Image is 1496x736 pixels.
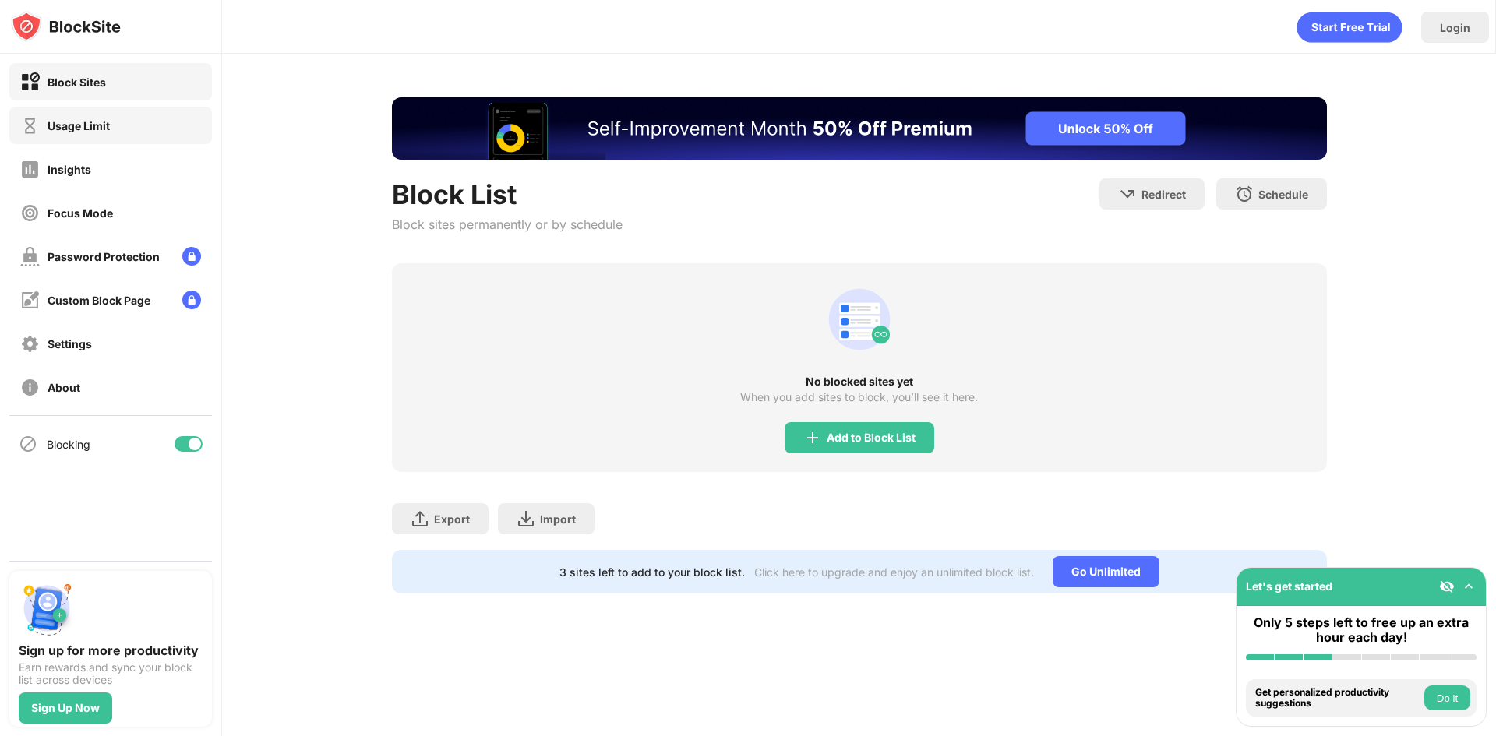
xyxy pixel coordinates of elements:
div: Import [540,512,576,526]
div: Usage Limit [48,119,110,132]
div: Custom Block Page [48,294,150,307]
button: Do it [1424,685,1470,710]
img: focus-off.svg [20,203,40,223]
div: Get personalized productivity suggestions [1255,687,1420,710]
div: Sign Up Now [31,702,100,714]
div: Blocking [47,438,90,451]
div: animation [822,282,897,357]
div: Password Protection [48,250,160,263]
div: Login [1440,21,1470,34]
img: blocking-icon.svg [19,435,37,453]
img: block-on.svg [20,72,40,92]
div: Let's get started [1246,579,1332,593]
div: About [48,381,80,394]
div: Export [434,512,470,526]
iframe: Banner [392,97,1327,160]
div: Block sites permanently or by schedule [392,217,623,232]
div: Redirect [1141,188,1186,201]
img: about-off.svg [20,378,40,397]
div: When you add sites to block, you’ll see it here. [740,391,978,403]
div: Click here to upgrade and enjoy an unlimited block list. [754,565,1034,579]
div: Insights [48,163,91,176]
img: lock-menu.svg [182,247,201,266]
div: Go Unlimited [1053,556,1159,587]
div: No blocked sites yet [392,375,1327,388]
div: Block Sites [48,76,106,89]
div: Settings [48,337,92,350]
img: password-protection-off.svg [20,247,40,266]
img: push-signup.svg [19,580,75,636]
div: Block List [392,178,623,210]
div: Add to Block List [827,431,916,444]
img: settings-off.svg [20,334,40,354]
img: x-button.svg [1302,565,1314,578]
img: eye-not-visible.svg [1439,579,1455,594]
img: logo-blocksite.svg [11,11,121,42]
img: lock-menu.svg [182,291,201,309]
div: animation [1297,12,1402,43]
div: Focus Mode [48,206,113,220]
div: Only 5 steps left to free up an extra hour each day! [1246,615,1477,645]
div: 3 sites left to add to your block list. [559,565,745,579]
img: customize-block-page-off.svg [20,291,40,310]
div: Schedule [1258,188,1308,201]
div: Sign up for more productivity [19,643,203,658]
img: insights-off.svg [20,160,40,179]
div: Earn rewards and sync your block list across devices [19,661,203,686]
img: omni-setup-toggle.svg [1461,579,1477,594]
img: time-usage-off.svg [20,116,40,136]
